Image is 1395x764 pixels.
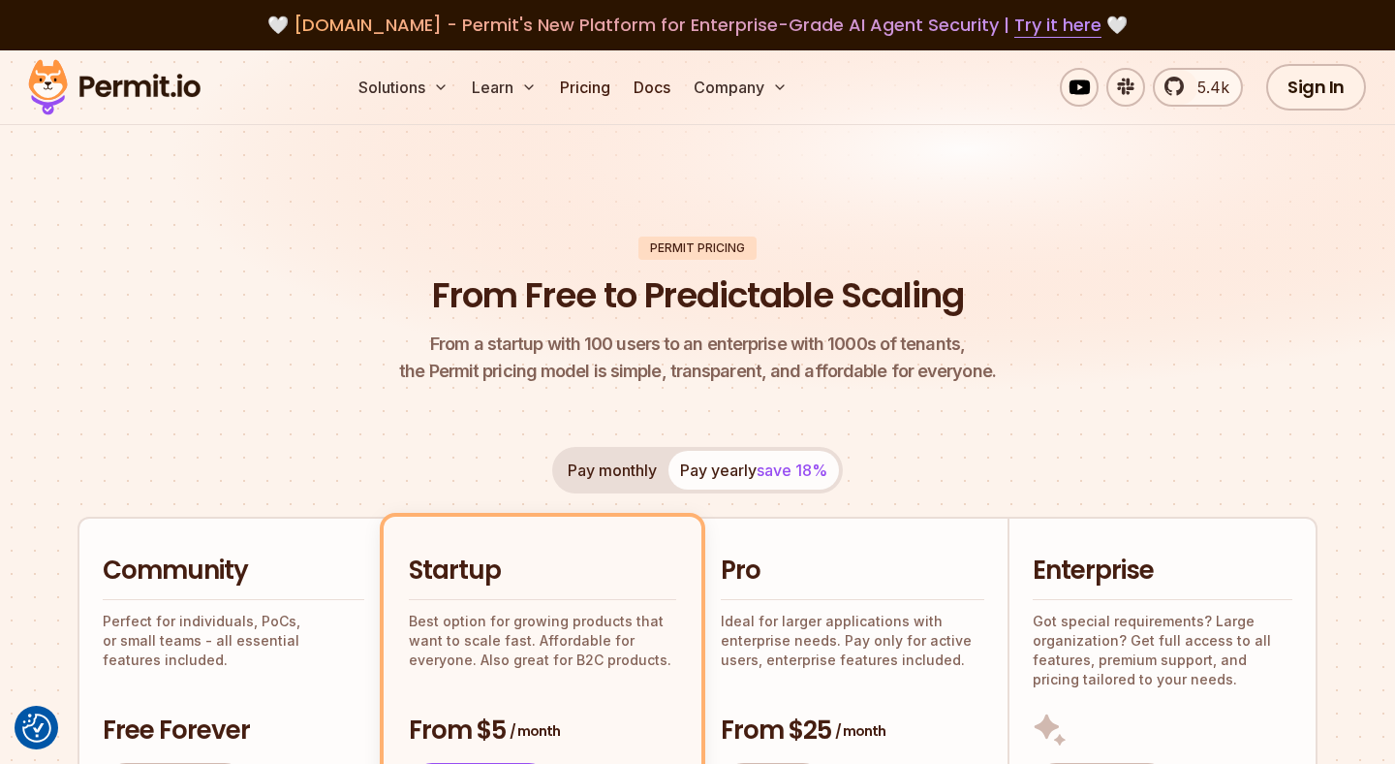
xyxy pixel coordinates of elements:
[721,612,984,670] p: Ideal for larger applications with enterprise needs. Pay only for active users, enterprise featur...
[399,331,996,358] span: From a startup with 100 users to an enterprise with 1000s of tenants,
[721,554,984,589] h2: Pro
[103,714,364,748] h3: Free Forever
[1014,13,1101,38] a: Try it here
[556,451,668,490] button: Pay monthly
[19,54,209,120] img: Permit logo
[626,68,678,107] a: Docs
[721,714,984,748] h3: From $25
[351,68,456,107] button: Solutions
[1033,612,1292,689] p: Got special requirements? Large organization? Get full access to all features, premium support, a...
[294,13,1101,37] span: [DOMAIN_NAME] - Permit's New Platform for Enterprise-Grade AI Agent Security |
[464,68,544,107] button: Learn
[103,554,364,589] h2: Community
[1186,76,1229,99] span: 5.4k
[409,554,676,589] h2: Startup
[399,331,996,385] p: the Permit pricing model is simple, transparent, and affordable for everyone.
[46,12,1348,39] div: 🤍 🤍
[510,721,560,741] span: / month
[638,237,757,260] div: Permit Pricing
[103,612,364,670] p: Perfect for individuals, PoCs, or small teams - all essential features included.
[22,714,51,743] button: Consent Preferences
[22,714,51,743] img: Revisit consent button
[686,68,795,107] button: Company
[552,68,618,107] a: Pricing
[1266,64,1366,111] a: Sign In
[1153,68,1243,107] a: 5.4k
[409,714,676,748] h3: From $5
[409,612,676,670] p: Best option for growing products that want to scale fast. Affordable for everyone. Also great for...
[432,271,964,320] h1: From Free to Predictable Scaling
[1033,554,1292,589] h2: Enterprise
[835,721,885,741] span: / month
